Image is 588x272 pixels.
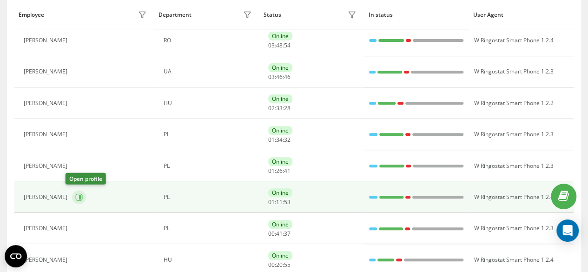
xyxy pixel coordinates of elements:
span: 33 [276,104,283,112]
div: UA [164,68,254,75]
div: HU [164,100,254,106]
span: 53 [284,198,291,206]
div: Online [268,220,292,229]
div: Department [159,12,192,18]
div: Online [268,251,292,260]
span: W Ringostat Smart Phone 1.2.3 [474,130,553,138]
div: Open profile [66,173,106,185]
div: : : [268,168,291,174]
div: Open Intercom Messenger [556,219,579,242]
div: [PERSON_NAME] [24,257,70,263]
div: PL [164,194,254,200]
div: PL [164,131,254,138]
div: [PERSON_NAME] [24,194,70,200]
span: 55 [284,261,291,269]
span: 26 [276,167,283,175]
div: : : [268,199,291,206]
div: Online [268,157,292,166]
span: 00 [268,230,275,238]
span: W Ringostat Smart Phone 1.2.3 [474,162,553,170]
div: Online [268,63,292,72]
div: PL [164,225,254,232]
span: W Ringostat Smart Phone 1.2.3 [474,224,553,232]
span: 46 [284,73,291,81]
div: Status [264,12,281,18]
span: 48 [276,41,283,49]
span: 01 [268,198,275,206]
span: 41 [276,230,283,238]
span: 32 [284,136,291,144]
span: 03 [268,73,275,81]
div: : : [268,42,291,49]
span: 46 [276,73,283,81]
div: RO [164,37,254,44]
div: [PERSON_NAME] [24,68,70,75]
span: 34 [276,136,283,144]
span: 02 [268,104,275,112]
div: : : [268,137,291,143]
div: [PERSON_NAME] [24,163,70,169]
div: [PERSON_NAME] [24,225,70,232]
button: Open CMP widget [5,245,27,267]
div: : : [268,262,291,268]
span: 54 [284,41,291,49]
span: 01 [268,167,275,175]
span: W Ringostat Smart Phone 1.2.4 [474,36,553,44]
span: 20 [276,261,283,269]
span: 37 [284,230,291,238]
div: : : [268,74,291,80]
span: W Ringostat Smart Phone 1.2.2 [474,99,553,107]
span: 41 [284,167,291,175]
span: W Ringostat Smart Phone 1.2.3 [474,67,553,75]
div: [PERSON_NAME] [24,131,70,138]
span: 11 [276,198,283,206]
div: [PERSON_NAME] [24,100,70,106]
span: W Ringostat Smart Phone 1.2.4 [474,193,553,201]
div: : : [268,105,291,112]
div: HU [164,257,254,263]
span: W Ringostat Smart Phone 1.2.4 [474,256,553,264]
span: 01 [268,136,275,144]
div: Online [268,32,292,40]
span: 00 [268,261,275,269]
div: User Agent [473,12,569,18]
div: Employee [19,12,44,18]
div: Online [268,188,292,197]
span: 03 [268,41,275,49]
div: Online [268,94,292,103]
div: : : [268,231,291,237]
div: PL [164,163,254,169]
span: 28 [284,104,291,112]
div: In status [368,12,464,18]
div: [PERSON_NAME] [24,37,70,44]
div: Online [268,126,292,135]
